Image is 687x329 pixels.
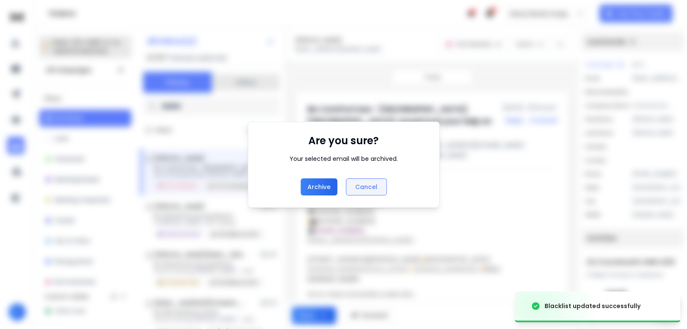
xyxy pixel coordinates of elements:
[545,302,641,310] div: Blacklist updated successfully
[308,134,379,148] h1: Are you sure?
[307,183,330,191] p: archive
[301,178,337,195] button: archive
[290,154,398,163] div: Your selected email will be archived.
[346,178,387,195] button: Cancel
